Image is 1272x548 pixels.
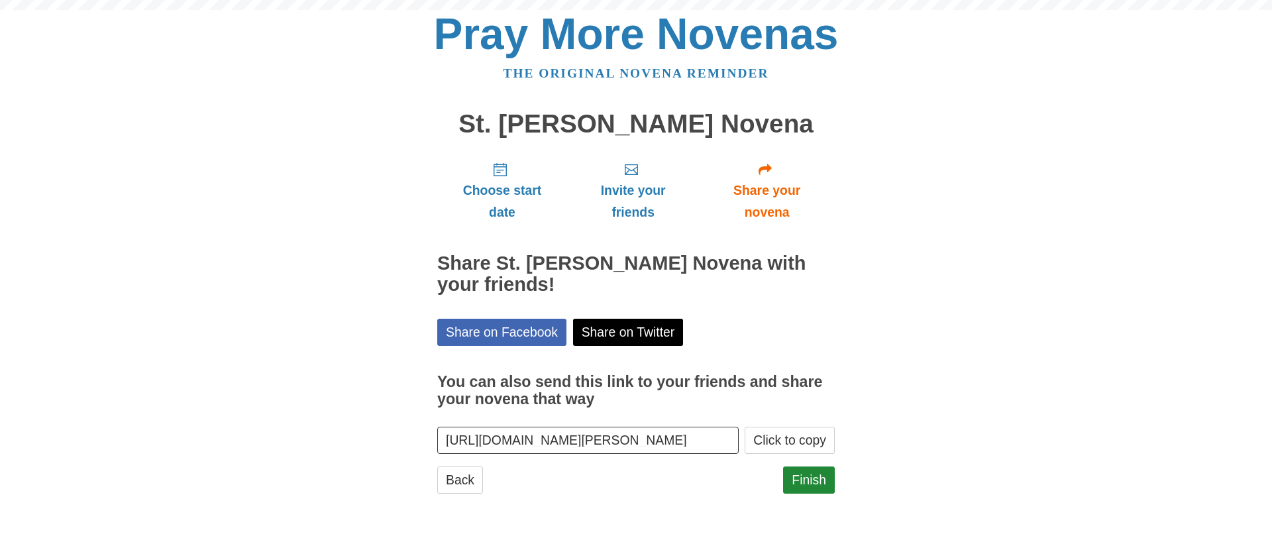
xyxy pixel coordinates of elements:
[699,151,835,230] a: Share your novena
[573,319,684,346] a: Share on Twitter
[503,66,769,80] a: The original novena reminder
[437,466,483,494] a: Back
[437,253,835,296] h2: Share St. [PERSON_NAME] Novena with your friends!
[567,151,699,230] a: Invite your friends
[437,151,567,230] a: Choose start date
[580,180,686,223] span: Invite your friends
[745,427,835,454] button: Click to copy
[783,466,835,494] a: Finish
[712,180,821,223] span: Share your novena
[434,9,839,58] a: Pray More Novenas
[437,319,566,346] a: Share on Facebook
[437,110,835,138] h1: St. [PERSON_NAME] Novena
[450,180,554,223] span: Choose start date
[437,374,835,408] h3: You can also send this link to your friends and share your novena that way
